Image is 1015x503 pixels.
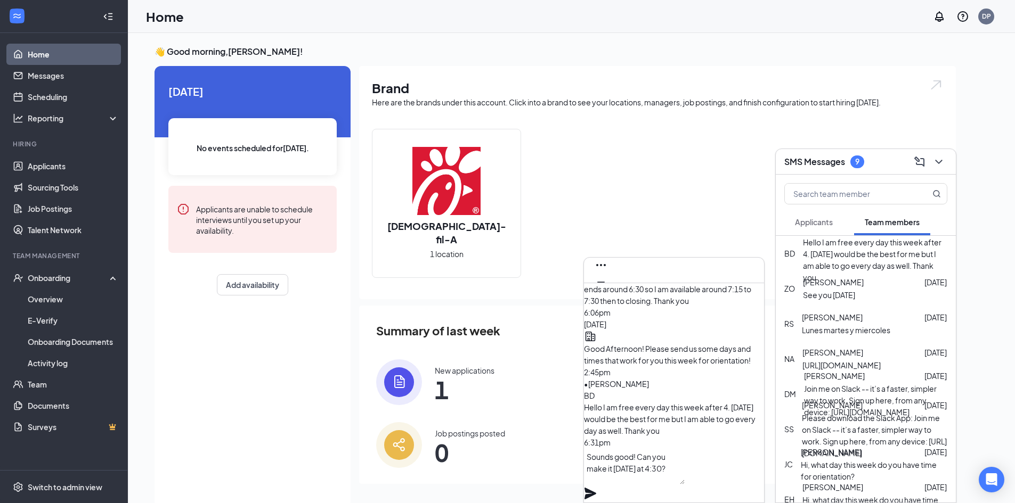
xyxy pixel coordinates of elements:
[784,423,794,435] div: SS
[784,353,794,365] div: NA
[372,97,943,108] div: Here are the brands under this account. Click into a brand to see your locations, managers, job p...
[802,359,881,371] div: [URL][DOMAIN_NAME]
[924,447,947,457] span: [DATE]
[802,399,863,411] span: [PERSON_NAME]
[924,371,947,381] span: [DATE]
[435,365,494,376] div: New applications
[12,11,22,21] svg: WorkstreamLogo
[435,443,505,462] span: 0
[372,219,521,246] h2: [DEMOGRAPHIC_DATA]-fil-A
[802,481,863,493] span: [PERSON_NAME]
[784,318,794,329] div: RS
[979,467,1004,492] div: Open Intercom Messenger
[803,276,864,288] span: [PERSON_NAME]
[376,422,422,468] img: icon
[28,288,119,310] a: Overview
[584,487,597,500] svg: Plane
[584,273,752,306] span: Hello I am free [DATE] but I have golf practice that ends around 6:30 so I am available around 7:...
[584,448,685,484] textarea: Sounds good! Can you make it [DATE] at 4:30?
[197,142,309,154] span: No events scheduled for [DATE] .
[13,113,23,123] svg: Analysis
[584,366,764,378] div: 2:45pm
[784,156,845,168] h3: SMS Messages
[28,310,119,331] a: E-Verify
[592,257,610,274] button: Ellipses
[28,331,119,352] a: Onboarding Documents
[28,65,119,86] a: Messages
[801,446,862,458] span: [PERSON_NAME]
[217,274,288,295] button: Add availability
[956,10,969,23] svg: QuestionInfo
[28,198,119,219] a: Job Postings
[784,458,793,470] div: JC
[412,147,481,215] img: Chick-fil-A
[584,330,597,343] svg: Company
[924,400,947,410] span: [DATE]
[103,11,113,22] svg: Collapse
[28,352,119,374] a: Activity log
[430,248,464,260] span: 1 location
[804,383,947,418] div: Join me on Slack -- it’s a faster, simpler way to work. Sign up here, from any device: [URL][DOMA...
[13,273,23,283] svg: UserCheck
[28,374,119,395] a: Team
[28,113,119,123] div: Reporting
[28,482,102,492] div: Switch to admin view
[924,348,947,357] span: [DATE]
[929,79,943,91] img: open.6027fd2a22e1237b5b06.svg
[785,184,911,204] input: Search team member
[584,344,751,365] span: Good Afternoon! Please send us some days and times that work for you this week for orientation!
[28,273,110,283] div: Onboarding
[584,436,764,448] div: 6:31pm
[376,321,500,340] span: Summary of last week
[924,482,947,492] span: [DATE]
[932,155,945,168] svg: ChevronDown
[168,83,337,100] span: [DATE]
[595,276,607,288] svg: Minimize
[933,10,946,23] svg: Notifications
[584,379,649,389] span: • [PERSON_NAME]
[913,155,926,168] svg: ComposeMessage
[376,359,422,405] img: icon
[28,395,119,416] a: Documents
[13,482,23,492] svg: Settings
[28,44,119,65] a: Home
[930,153,947,170] button: ChevronDown
[28,155,119,177] a: Applicants
[177,203,190,216] svg: Error
[435,380,494,399] span: 1
[802,311,863,323] span: [PERSON_NAME]
[155,46,956,57] h3: 👋 Good morning, [PERSON_NAME] !
[803,236,947,283] div: Hello I am free every day this week after 4. [DATE] would be the best for me but I am able to go ...
[584,319,606,329] span: [DATE]
[803,289,855,301] div: See you [DATE]
[932,189,941,198] svg: MagnifyingGlass
[924,312,947,322] span: [DATE]
[28,177,119,198] a: Sourcing Tools
[911,153,928,170] button: ComposeMessage
[855,157,859,166] div: 9
[804,370,865,382] span: [PERSON_NAME]
[28,86,119,108] a: Scheduling
[146,7,184,26] h1: Home
[784,388,796,400] div: DM
[924,277,947,287] span: [DATE]
[802,347,863,358] span: [PERSON_NAME]
[784,283,795,294] div: ZO
[28,219,119,241] a: Talent Network
[13,139,117,149] div: Hiring
[584,307,764,318] div: 6:06pm
[795,217,833,227] span: Applicants
[584,390,764,401] div: BD
[802,412,947,459] div: Please download the Slack App: Join me on Slack -- it’s a faster, simpler way to work. Sign up he...
[435,428,505,439] div: Job postings posted
[784,248,795,259] div: BD
[592,274,610,291] button: Minimize
[13,251,117,260] div: Team Management
[982,12,991,21] div: DP
[802,324,890,336] div: Lunes martes y miercoles
[584,402,756,435] span: Hello I am free every day this week after 4. [DATE] would be the best for me but I am able to go ...
[28,416,119,438] a: SurveysCrown
[801,459,947,482] div: Hi, what day this week do you have time for orientation?
[196,203,328,236] div: Applicants are unable to schedule interviews until you set up your availability.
